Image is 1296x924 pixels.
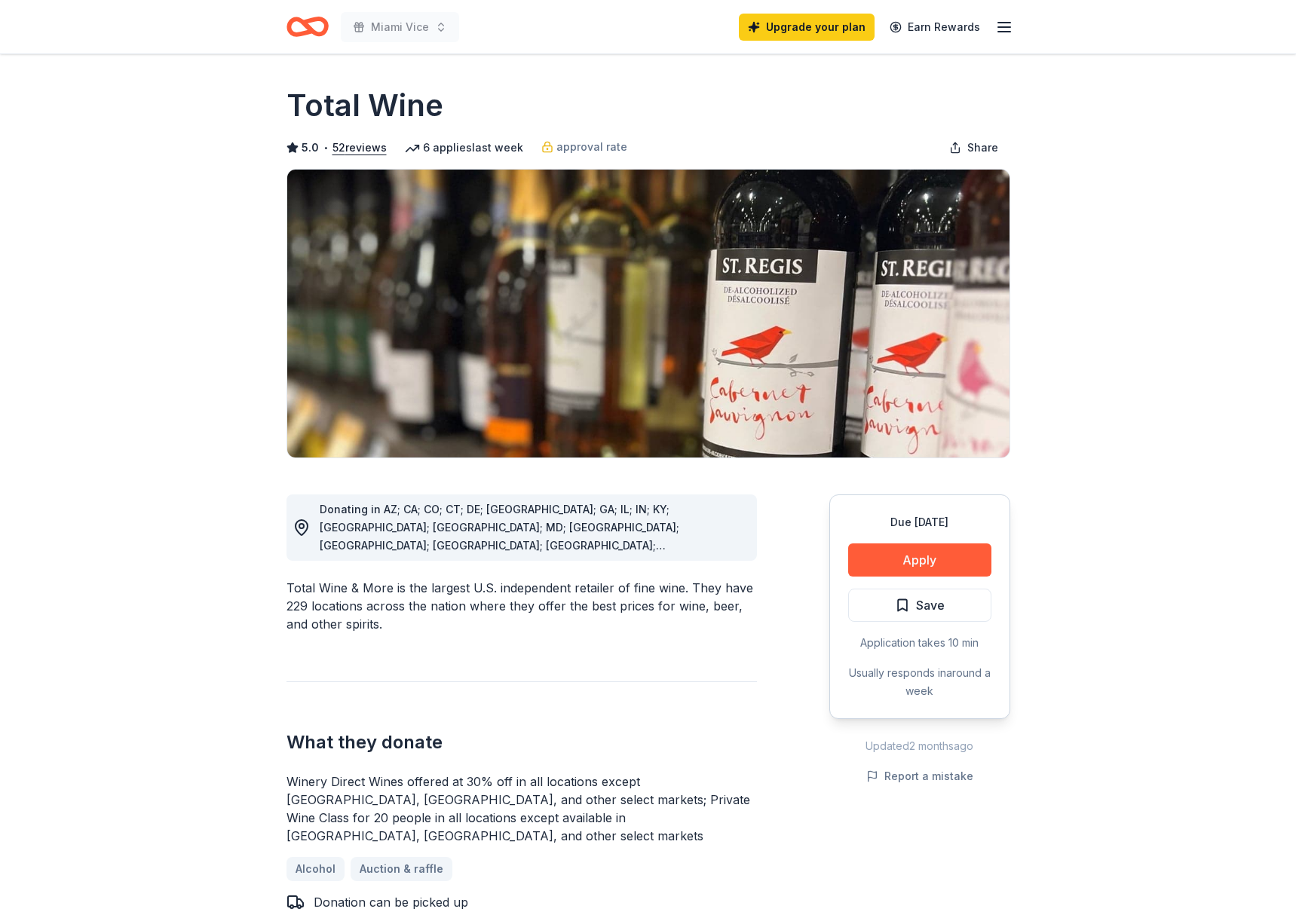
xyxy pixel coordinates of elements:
[314,893,468,911] div: Donation can be picked up
[556,138,627,156] span: approval rate
[848,589,991,622] button: Save
[881,14,989,41] a: Earn Rewards
[302,139,319,157] span: 5.0
[286,84,443,127] h1: Total Wine
[323,142,328,154] span: •
[916,595,945,615] span: Save
[967,139,998,157] span: Share
[541,138,627,156] a: approval rate
[848,513,991,531] div: Due [DATE]
[286,9,329,44] a: Home
[937,133,1010,163] button: Share
[848,634,991,652] div: Application takes 10 min
[286,579,757,633] div: Total Wine & More is the largest U.S. independent retailer of fine wine. They have 229 locations ...
[371,18,429,36] span: Miami Vice
[848,664,991,700] div: Usually responds in around a week
[332,139,387,157] button: 52reviews
[829,737,1010,755] div: Updated 2 months ago
[739,14,875,41] a: Upgrade your plan
[351,857,452,881] a: Auction & raffle
[848,543,991,577] button: Apply
[286,773,757,845] div: Winery Direct Wines offered at 30% off in all locations except [GEOGRAPHIC_DATA], [GEOGRAPHIC_DAT...
[320,503,679,606] span: Donating in AZ; CA; CO; CT; DE; [GEOGRAPHIC_DATA]; GA; IL; IN; KY; [GEOGRAPHIC_DATA]; [GEOGRAPHIC...
[286,730,757,754] h2: What they donate
[286,857,345,881] a: Alcohol
[405,139,523,157] div: 6 applies last week
[866,767,973,785] button: Report a mistake
[287,170,1010,457] img: Image for Total Wine
[341,12,459,42] button: Miami Vice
